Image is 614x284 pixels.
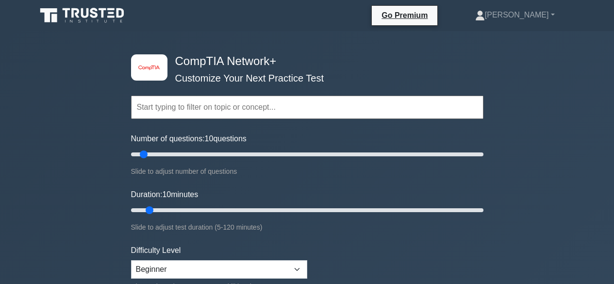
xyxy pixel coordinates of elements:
[131,221,483,233] div: Slide to adjust test duration (5-120 minutes)
[131,96,483,119] input: Start typing to filter on topic or concept...
[131,133,247,145] label: Number of questions: questions
[205,134,214,143] span: 10
[131,245,181,256] label: Difficulty Level
[162,190,171,199] span: 10
[452,5,578,25] a: [PERSON_NAME]
[131,189,199,200] label: Duration: minutes
[171,54,436,68] h4: CompTIA Network+
[131,166,483,177] div: Slide to adjust number of questions
[376,9,433,21] a: Go Premium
